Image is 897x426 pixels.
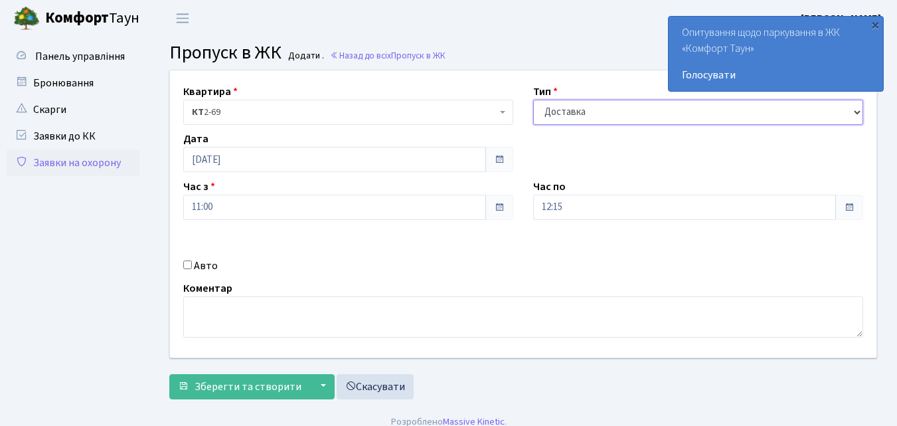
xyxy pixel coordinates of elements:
span: Пропуск в ЖК [169,39,282,66]
label: Квартира [183,84,238,100]
span: <b>КТ</b>&nbsp;&nbsp;&nbsp;&nbsp;2-69 [183,100,513,125]
span: Пропуск в ЖК [391,49,446,62]
a: Назад до всіхПропуск в ЖК [330,49,446,62]
button: Переключити навігацію [166,7,199,29]
a: Скарги [7,96,139,123]
span: Таун [45,7,139,30]
a: Бронювання [7,70,139,96]
b: КТ [192,106,204,119]
a: Голосувати [682,67,870,83]
div: Опитування щодо паркування в ЖК «Комфорт Таун» [669,17,883,91]
a: Панель управління [7,43,139,70]
label: Авто [194,258,218,274]
button: Зберегти та створити [169,374,310,399]
b: Комфорт [45,7,109,29]
a: Заявки на охорону [7,150,139,176]
label: Час по [533,179,566,195]
small: Додати . [285,51,324,62]
label: Коментар [183,280,232,296]
b: [PERSON_NAME] [801,11,881,26]
span: Зберегти та створити [195,379,301,394]
a: Скасувати [337,374,414,399]
span: Панель управління [35,49,125,64]
a: Заявки до КК [7,123,139,150]
span: <b>КТ</b>&nbsp;&nbsp;&nbsp;&nbsp;2-69 [192,106,497,119]
label: Час з [183,179,215,195]
img: logo.png [13,5,40,32]
div: × [868,18,882,31]
label: Дата [183,131,208,147]
label: Тип [533,84,558,100]
a: [PERSON_NAME] [801,11,881,27]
